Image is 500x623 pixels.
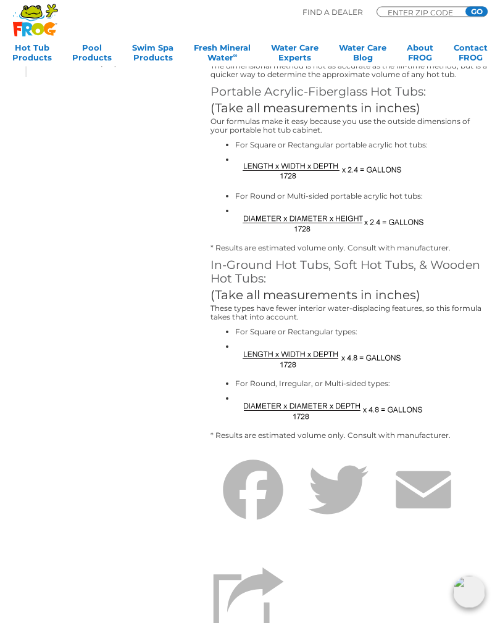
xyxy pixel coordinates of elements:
[210,62,487,80] p: The dimensional method is not as accurate as the fill-time method, but is a quicker way to determ...
[210,118,487,135] p: Our formulas make it easy because you use the outside dimensions of your portable hot tub cabinet.
[210,99,487,118] div: (Take all measurements in inches)
[210,86,487,99] h3: Portable Acrylic-Fiberglass Hot Tubs:
[454,43,488,67] a: ContactFROG
[233,52,238,59] sup: ∞
[407,43,433,67] a: AboutFROG
[210,259,487,286] h3: In-Ground Hot Tubs, Soft Hot Tubs, & Wooden Hot Tubs:
[339,43,386,67] a: Water CareBlog
[386,9,460,15] input: Zip Code Form
[210,286,487,305] div: (Take all measurements in inches)
[210,244,487,253] p: * Results are estimated volume only. Consult with manufacturer.
[72,43,112,67] a: PoolProducts
[381,450,466,567] a: Email
[453,576,485,608] img: openIcon
[12,43,52,67] a: Hot TubProducts
[132,43,173,67] a: Swim SpaProducts
[235,343,428,374] img: Formula for Volume of Square or Rectangular In-Ground Spas, Soft Spas, or Wooden Hot Tubs
[235,207,428,238] img: Formula for Volume of Round or Multi-sided portable acrylic hot tubs
[210,432,487,440] p: * Results are estimated volume only. Consult with manufacturer.
[194,43,251,67] a: Fresh MineralWater∞
[235,328,487,337] li: For Square or Rectangular types:
[302,7,363,18] p: Find A Dealer
[235,156,406,186] img: Formula for Volume of Square or Rectangular portable acrylic hot tubs
[235,141,487,150] li: For Square or Rectangular portable acrylic hot tubs:
[210,305,487,322] p: These types have fewer interior water-displacing features, so this formula takes that into account.
[271,43,319,67] a: Water CareExperts
[296,450,381,567] a: Twitter
[210,450,296,567] a: Facebook
[235,192,487,201] li: For Round or Multi-sided portable acrylic hot tubs:
[465,7,488,17] input: GO
[235,395,428,426] img: Formula for Volume of Round, Irregular, or Multi-sided In-Ground Spas, Soft Spas, or Wooden Hot Tubs
[235,380,487,389] li: For Round, Irregular, or Multi-sided types:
